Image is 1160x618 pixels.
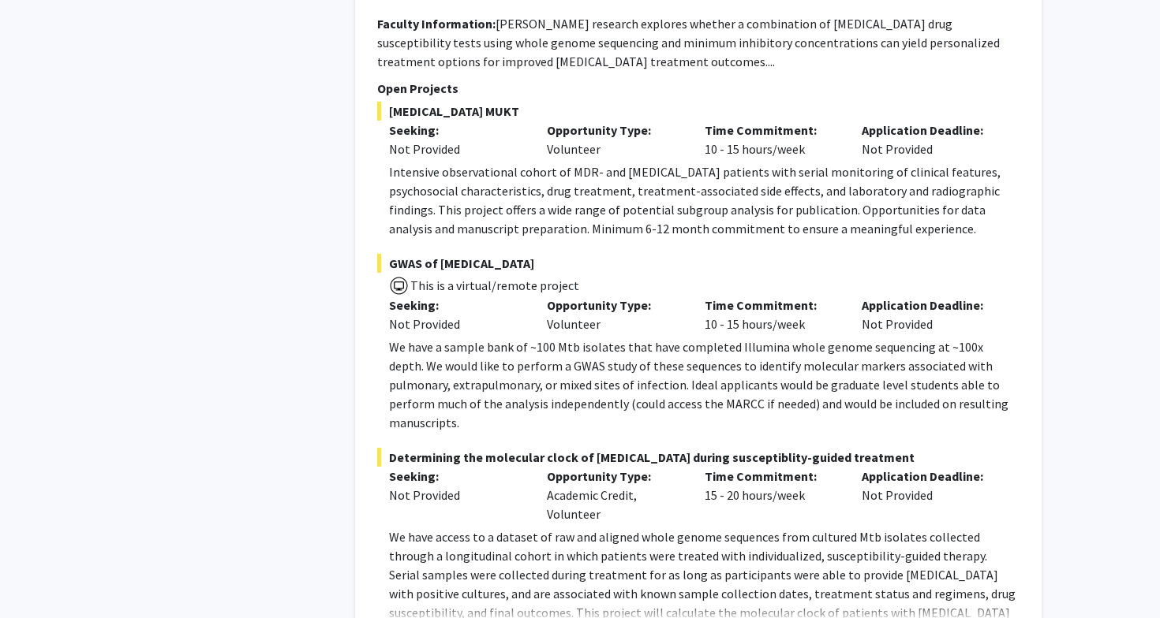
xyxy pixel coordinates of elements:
[535,296,693,333] div: Volunteer
[409,277,579,293] span: This is a virtual/remote project
[850,121,1008,158] div: Not Provided
[389,315,523,333] div: Not Provided
[850,296,1008,333] div: Not Provided
[389,467,523,486] p: Seeking:
[547,121,681,140] p: Opportunity Type:
[389,162,1020,238] p: Intensive observational cohort of MDR- and [MEDICAL_DATA] patients with serial monitoring of clin...
[377,16,1000,69] fg-read-more: [PERSON_NAME] research explores whether a combination of [MEDICAL_DATA] drug susceptibility tests...
[862,467,996,486] p: Application Deadline:
[705,296,839,315] p: Time Commitment:
[693,467,851,523] div: 15 - 20 hours/week
[693,296,851,333] div: 10 - 15 hours/week
[693,121,851,158] div: 10 - 15 hours/week
[12,547,67,606] iframe: Chat
[535,121,693,158] div: Volunteer
[377,16,496,32] b: Faculty Information:
[850,467,1008,523] div: Not Provided
[547,296,681,315] p: Opportunity Type:
[389,140,523,158] div: Not Provided
[535,467,693,523] div: Academic Credit, Volunteer
[705,121,839,140] p: Time Commitment:
[547,467,681,486] p: Opportunity Type:
[389,337,1020,432] p: We have a sample bank of ~100 Mtb isolates that have completed Illumina whole genome sequencing a...
[862,296,996,315] p: Application Deadline:
[389,296,523,315] p: Seeking:
[705,467,839,486] p: Time Commitment:
[862,121,996,140] p: Application Deadline:
[377,79,1020,98] p: Open Projects
[377,254,1020,273] span: GWAS of [MEDICAL_DATA]
[389,486,523,504] div: Not Provided
[377,102,1020,121] span: [MEDICAL_DATA] MUKT
[377,448,1020,467] span: Determining the molecular clock of [MEDICAL_DATA] during susceptiblity-guided treatment
[389,121,523,140] p: Seeking:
